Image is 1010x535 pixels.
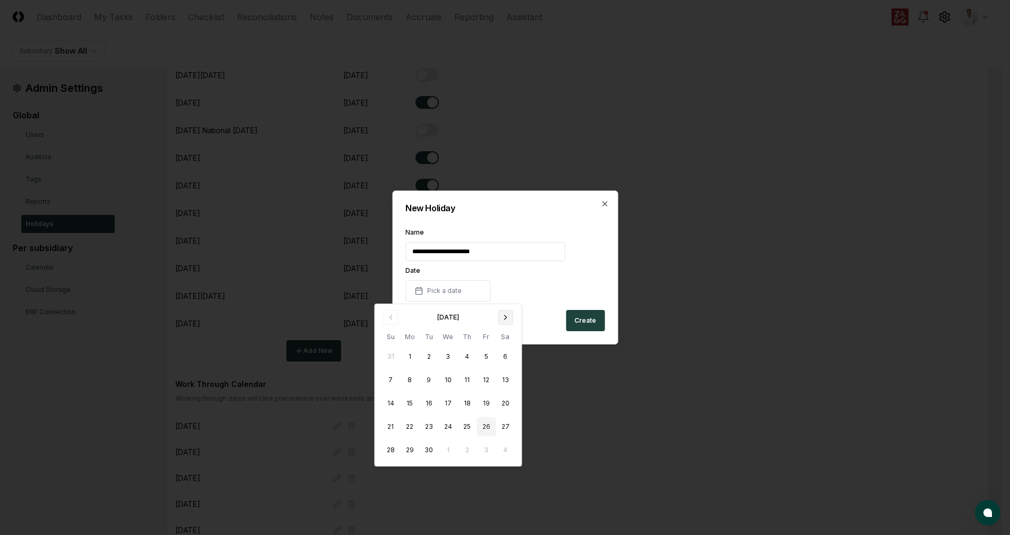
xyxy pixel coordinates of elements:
button: 13 [496,370,515,390]
button: 1 [438,441,457,460]
button: 25 [457,417,477,436]
h2: New Holiday [405,204,605,212]
div: [DATE] [437,313,459,322]
button: 3 [438,347,457,366]
button: 7 [381,370,400,390]
button: 8 [400,370,419,390]
button: 28 [381,441,400,460]
th: Sunday [381,331,400,343]
button: 19 [477,394,496,413]
th: Friday [477,331,496,343]
th: Tuesday [419,331,438,343]
button: Go to previous month [383,310,398,325]
button: 2 [457,441,477,460]
button: 11 [457,370,477,390]
button: 9 [419,370,438,390]
th: Monday [400,331,419,343]
th: Wednesday [438,331,457,343]
label: Date [405,267,605,274]
button: 20 [496,394,515,413]
button: 22 [400,417,419,436]
button: 31 [381,347,400,366]
button: Pick a date [405,280,490,301]
button: 23 [419,417,438,436]
button: 4 [457,347,477,366]
button: 29 [400,441,419,460]
button: 21 [381,417,400,436]
button: 15 [400,394,419,413]
button: 5 [477,347,496,366]
span: Pick a date [427,286,462,296]
button: 2 [419,347,438,366]
button: 24 [438,417,457,436]
button: Go to next month [498,310,513,325]
button: 17 [438,394,457,413]
button: Create [566,310,605,331]
button: 12 [477,370,496,390]
button: 14 [381,394,400,413]
th: Saturday [496,331,515,343]
button: 1 [400,347,419,366]
button: 3 [477,441,496,460]
button: 27 [496,417,515,436]
label: Name [405,229,605,236]
button: 16 [419,394,438,413]
button: 30 [419,441,438,460]
button: 10 [438,370,457,390]
button: 18 [457,394,477,413]
th: Thursday [457,331,477,343]
button: 26 [477,417,496,436]
button: 6 [496,347,515,366]
button: 4 [496,441,515,460]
